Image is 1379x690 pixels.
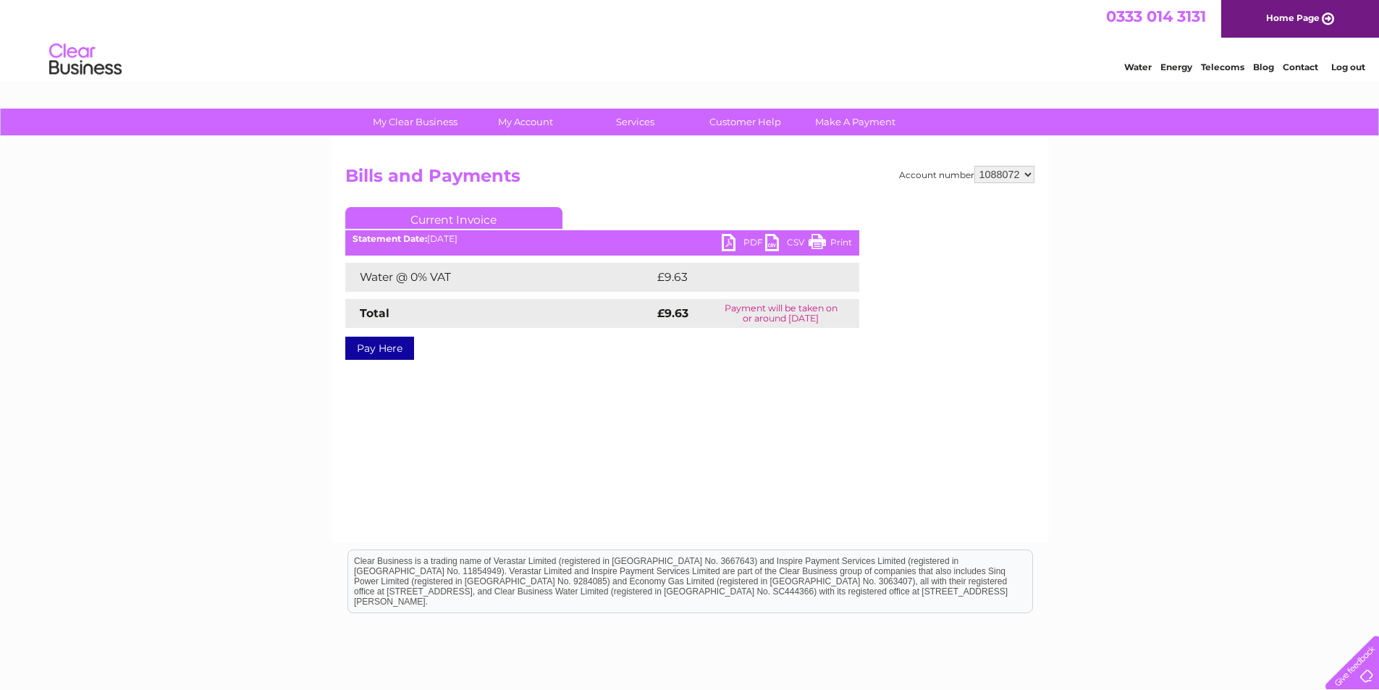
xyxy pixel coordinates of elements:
div: Account number [899,166,1034,183]
a: My Account [465,109,585,135]
td: Payment will be taken on or around [DATE] [703,299,859,328]
strong: £9.63 [657,306,688,320]
h2: Bills and Payments [345,166,1034,193]
a: Pay Here [345,337,414,360]
a: Services [575,109,695,135]
a: Customer Help [686,109,805,135]
a: Log out [1331,62,1365,72]
img: logo.png [49,38,122,82]
a: Make A Payment [796,109,915,135]
td: £9.63 [654,263,826,292]
a: PDF [722,234,765,255]
div: Clear Business is a trading name of Verastar Limited (registered in [GEOGRAPHIC_DATA] No. 3667643... [348,8,1032,70]
strong: Total [360,306,389,320]
a: Telecoms [1201,62,1244,72]
b: Statement Date: [353,233,427,244]
a: CSV [765,234,809,255]
a: Blog [1253,62,1274,72]
td: Water @ 0% VAT [345,263,654,292]
a: Energy [1160,62,1192,72]
a: Contact [1283,62,1318,72]
div: [DATE] [345,234,859,244]
a: Print [809,234,852,255]
a: My Clear Business [355,109,475,135]
a: Current Invoice [345,207,562,229]
a: Water [1124,62,1152,72]
a: 0333 014 3131 [1106,7,1206,25]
